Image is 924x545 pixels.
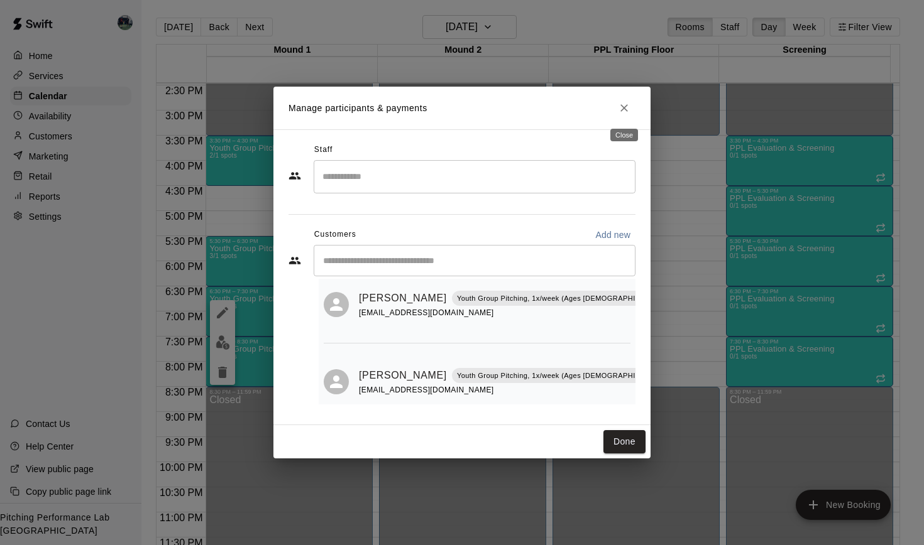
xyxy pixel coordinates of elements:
[314,160,635,193] div: Search staff
[613,97,635,119] button: Close
[324,292,349,317] div: Josh Hatfield
[590,225,635,245] button: Add new
[359,367,447,384] a: [PERSON_NAME]
[359,386,494,394] span: [EMAIL_ADDRESS][DOMAIN_NAME]
[603,430,646,453] button: Done
[359,290,447,306] a: [PERSON_NAME]
[289,170,301,182] svg: Staff
[289,254,301,267] svg: Customers
[359,308,494,317] span: [EMAIL_ADDRESS][DOMAIN_NAME]
[314,225,356,245] span: Customers
[457,370,705,381] p: Youth Group Pitching, 1x/week (Ages [DEMOGRAPHIC_DATA] and Under)
[314,245,635,276] div: Start typing to search customers...
[595,229,630,241] p: Add new
[314,140,333,160] span: Staff
[610,129,638,141] div: Close
[324,369,349,394] div: Wyatt Smith
[289,102,427,115] p: Manage participants & payments
[457,293,705,304] p: Youth Group Pitching, 1x/week (Ages [DEMOGRAPHIC_DATA] and Under)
